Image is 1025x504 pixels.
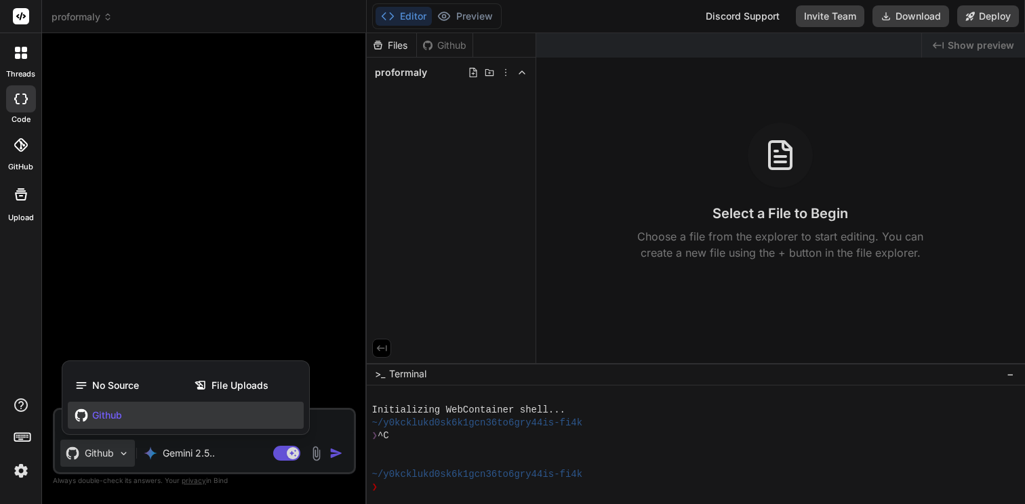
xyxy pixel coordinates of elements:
[12,114,31,125] label: code
[92,379,139,392] span: No Source
[9,459,33,482] img: settings
[212,379,268,392] span: File Uploads
[92,408,122,422] span: Github
[6,68,35,80] label: threads
[8,212,34,224] label: Upload
[8,161,33,173] label: GitHub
